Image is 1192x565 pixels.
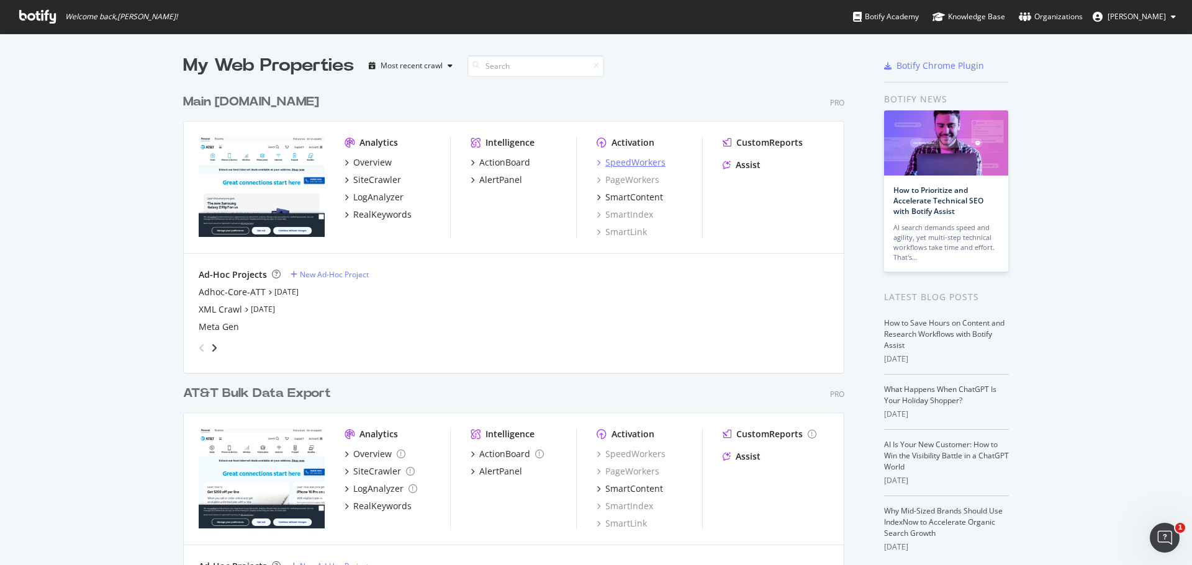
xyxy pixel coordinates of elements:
[853,11,919,23] div: Botify Academy
[183,93,319,111] div: Main [DOMAIN_NAME]
[345,191,404,203] a: LogAnalyzer
[353,448,392,460] div: Overview
[479,174,522,186] div: AlertPanel
[199,303,242,316] a: XML Crawl
[381,62,443,69] div: Most recent crawl
[199,269,267,281] div: Ad-Hoc Projects
[65,12,178,22] span: Welcome back, [PERSON_NAME] !
[364,56,458,76] button: Most recent crawl
[183,385,336,403] a: AT&T Bulk Data Export
[353,483,404,495] div: LogAnalyzer
[210,342,219,354] div: angle-right
[884,318,1005,350] a: How to Save Hours on Content and Research Workflows with Botify Assist
[723,428,816,440] a: CustomReports
[884,439,1009,472] a: AI Is Your New Customer: How to Win the Visibility Battle in a ChatGPT World
[467,55,604,77] input: Search
[485,428,535,440] div: Intelligence
[345,174,401,186] a: SiteCrawler
[183,385,331,403] div: AT&T Bulk Data Export
[1083,7,1186,27] button: [PERSON_NAME]
[291,269,369,280] a: New Ad-Hoc Project
[605,191,663,203] div: SmartContent
[893,223,999,262] div: AI search demands speed and agility, yet multi-step technical workflows take time and effort. Tha...
[597,174,659,186] a: PageWorkers
[830,389,844,399] div: Pro
[345,208,412,221] a: RealKeywords
[736,159,761,171] div: Assist
[353,500,412,512] div: RealKeywords
[471,156,530,169] a: ActionBoard
[597,191,663,203] a: SmartContent
[723,450,761,463] a: Assist
[353,208,412,221] div: RealKeywords
[612,428,654,440] div: Activation
[353,156,392,169] div: Overview
[597,208,653,221] a: SmartIndex
[884,505,1003,538] a: Why Mid-Sized Brands Should Use IndexNow to Accelerate Organic Search Growth
[830,97,844,108] div: Pro
[485,136,535,149] div: Intelligence
[884,290,1009,304] div: Latest Blog Posts
[884,110,1008,176] img: How to Prioritize and Accelerate Technical SEO with Botify Assist
[1175,523,1185,533] span: 1
[479,465,522,478] div: AlertPanel
[597,156,666,169] a: SpeedWorkers
[183,93,324,111] a: Main [DOMAIN_NAME]
[605,483,663,495] div: SmartContent
[359,428,398,440] div: Analytics
[612,136,654,149] div: Activation
[479,448,530,460] div: ActionBoard
[359,136,398,149] div: Analytics
[597,226,647,238] a: SmartLink
[199,321,239,333] a: Meta Gen
[1019,11,1083,23] div: Organizations
[884,92,1009,106] div: Botify news
[345,483,417,495] a: LogAnalyzer
[736,428,803,440] div: CustomReports
[597,517,647,530] a: SmartLink
[893,185,983,216] a: How to Prioritize and Accelerate Technical SEO with Botify Assist
[251,304,275,314] a: [DATE]
[884,384,996,406] a: What Happens When ChatGPT Is Your Holiday Shopper?
[194,338,210,358] div: angle-left
[345,465,415,478] a: SiteCrawler
[199,286,266,298] a: Adhoc-Core-ATT
[353,174,401,186] div: SiteCrawler
[471,174,522,186] a: AlertPanel
[723,136,803,149] a: CustomReports
[597,448,666,460] a: SpeedWorkers
[597,465,659,478] a: PageWorkers
[597,483,663,495] a: SmartContent
[884,541,1009,553] div: [DATE]
[597,500,653,512] a: SmartIndex
[300,269,369,280] div: New Ad-Hoc Project
[736,136,803,149] div: CustomReports
[884,409,1009,420] div: [DATE]
[345,500,412,512] a: RealKeywords
[345,448,405,460] a: Overview
[736,450,761,463] div: Assist
[353,191,404,203] div: LogAnalyzer
[345,156,392,169] a: Overview
[932,11,1005,23] div: Knowledge Base
[471,448,544,460] a: ActionBoard
[199,136,325,237] img: att.com
[884,475,1009,486] div: [DATE]
[274,287,299,297] a: [DATE]
[199,428,325,528] img: attbulkexport.com
[479,156,530,169] div: ActionBoard
[723,159,761,171] a: Assist
[1108,11,1166,22] span: Zach Doty
[605,156,666,169] div: SpeedWorkers
[884,354,1009,365] div: [DATE]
